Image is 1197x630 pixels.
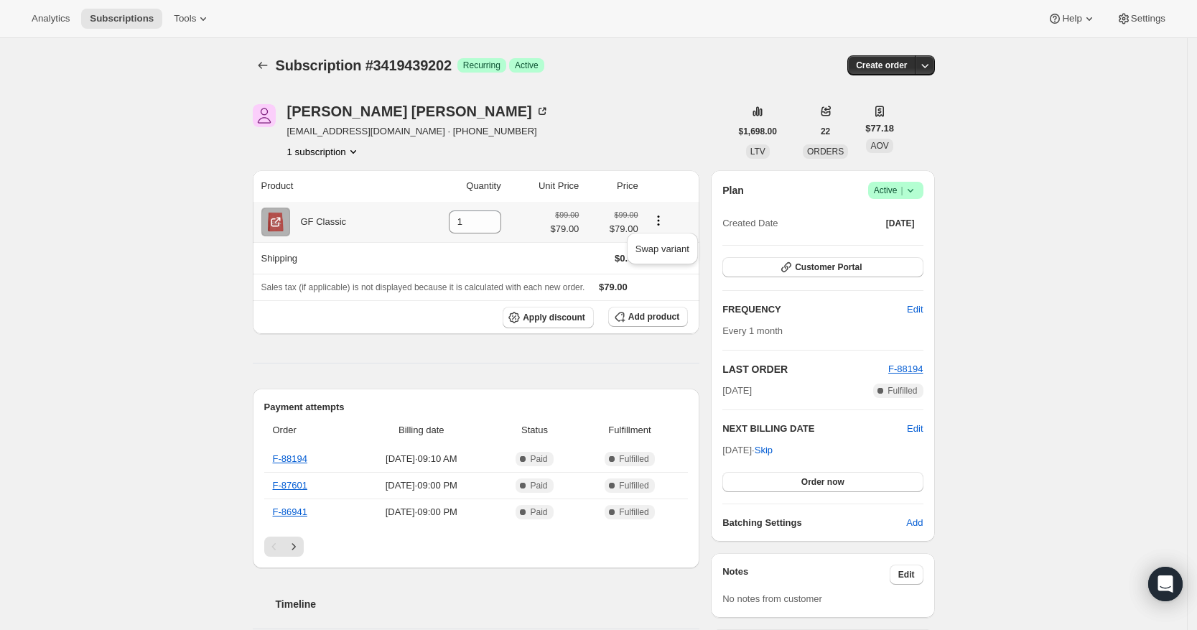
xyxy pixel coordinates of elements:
[1108,9,1174,29] button: Settings
[900,185,903,196] span: |
[615,210,638,219] small: $99.00
[722,257,923,277] button: Customer Portal
[174,13,196,24] span: Tools
[580,423,679,437] span: Fulfillment
[890,565,923,585] button: Edit
[287,144,360,159] button: Product actions
[555,210,579,219] small: $99.00
[755,443,773,458] span: Skip
[722,302,907,317] h2: FREQUENCY
[619,480,648,491] span: Fulfilled
[874,183,918,198] span: Active
[856,60,907,71] span: Create order
[807,147,844,157] span: ORDERS
[463,60,500,71] span: Recurring
[1131,13,1165,24] span: Settings
[353,478,489,493] span: [DATE] · 09:00 PM
[273,506,307,517] a: F-86941
[722,472,923,492] button: Order now
[898,569,915,580] span: Edit
[530,453,547,465] span: Paid
[635,244,689,254] span: Swap variant
[273,453,307,464] a: F-88194
[90,13,154,24] span: Subscriptions
[503,307,594,328] button: Apply discount
[730,121,786,142] button: $1,698.00
[907,422,923,436] button: Edit
[253,170,409,202] th: Product
[165,9,219,29] button: Tools
[81,9,162,29] button: Subscriptions
[888,362,923,376] button: F-88194
[722,384,752,398] span: [DATE]
[739,126,777,137] span: $1,698.00
[615,253,638,264] span: $0.00
[801,476,844,488] span: Order now
[530,506,547,518] span: Paid
[812,121,839,142] button: 22
[865,121,894,136] span: $77.18
[619,506,648,518] span: Fulfilled
[599,282,628,292] span: $79.00
[284,537,304,557] button: Next
[628,311,679,323] span: Add product
[746,439,781,462] button: Skip
[907,302,923,317] span: Edit
[409,170,506,202] th: Quantity
[898,511,931,534] button: Add
[523,312,585,323] span: Apply discount
[631,237,694,260] button: Swap variant
[906,516,923,530] span: Add
[722,422,907,436] h2: NEXT BILLING DATE
[253,242,409,274] th: Shipping
[287,104,549,119] div: [PERSON_NAME] [PERSON_NAME]
[353,423,489,437] span: Billing date
[273,480,307,491] a: F-87601
[888,363,923,374] a: F-88194
[886,218,915,229] span: [DATE]
[261,282,585,292] span: Sales tax (if applicable) is not displayed because it is calculated with each new order.
[795,261,862,273] span: Customer Portal
[888,385,917,397] span: Fulfilled
[276,597,700,611] h2: Timeline
[587,222,638,236] span: $79.00
[608,307,688,327] button: Add product
[276,57,452,73] span: Subscription #3419439202
[1062,13,1081,24] span: Help
[722,216,778,231] span: Created Date
[722,325,783,336] span: Every 1 month
[23,9,78,29] button: Analytics
[870,141,888,151] span: AOV
[264,414,350,446] th: Order
[722,183,744,198] h2: Plan
[898,298,931,321] button: Edit
[253,104,276,127] span: Amanda Russell
[583,170,642,202] th: Price
[498,423,572,437] span: Status
[506,170,584,202] th: Unit Price
[722,362,888,376] h2: LAST ORDER
[1148,567,1183,601] div: Open Intercom Messenger
[264,400,689,414] h2: Payment attempts
[551,222,579,236] span: $79.00
[353,505,489,519] span: [DATE] · 09:00 PM
[750,147,765,157] span: LTV
[32,13,70,24] span: Analytics
[287,124,549,139] span: [EMAIL_ADDRESS][DOMAIN_NAME] · [PHONE_NUMBER]
[722,593,822,604] span: No notes from customer
[353,452,489,466] span: [DATE] · 09:10 AM
[722,516,906,530] h6: Batching Settings
[619,453,648,465] span: Fulfilled
[530,480,547,491] span: Paid
[290,215,347,229] div: GF Classic
[722,445,773,455] span: [DATE] ·
[847,55,916,75] button: Create order
[647,213,670,228] button: Product actions
[253,55,273,75] button: Subscriptions
[877,213,923,233] button: [DATE]
[722,565,890,585] h3: Notes
[821,126,830,137] span: 22
[515,60,539,71] span: Active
